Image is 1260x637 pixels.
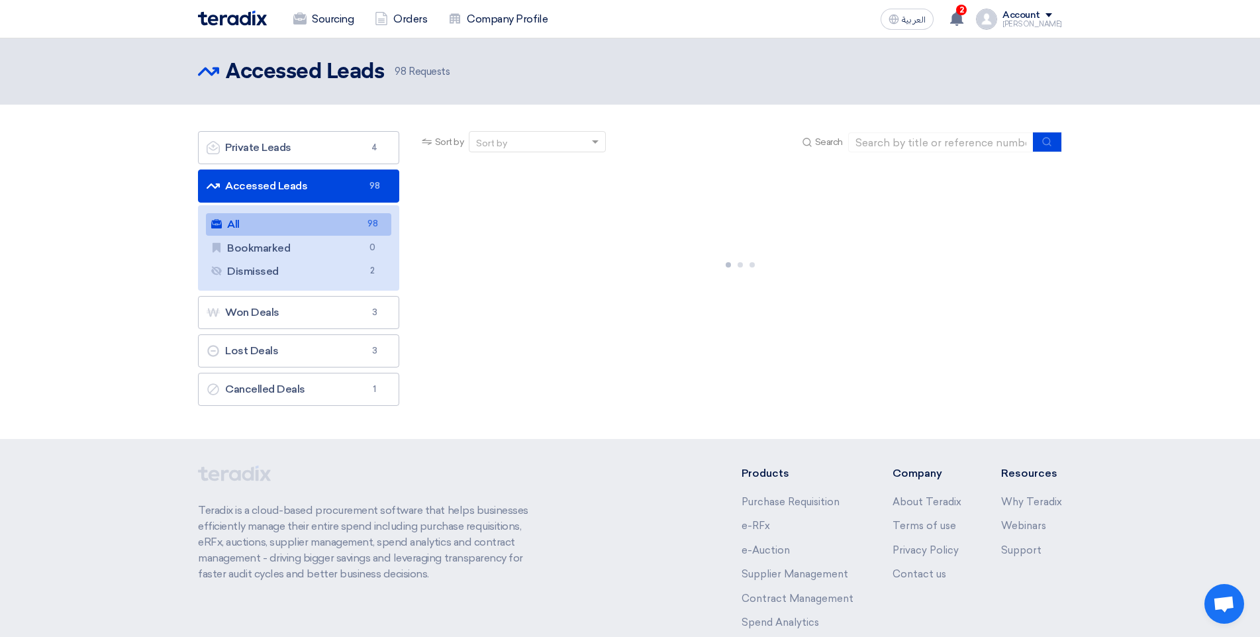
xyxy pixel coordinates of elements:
[367,141,383,154] span: 4
[367,344,383,358] span: 3
[742,496,840,508] a: Purchase Requisition
[395,64,450,79] span: Requests
[198,11,267,26] img: Teradix logo
[226,59,384,85] h2: Accessed Leads
[848,132,1034,152] input: Search by title or reference number
[742,520,770,532] a: e-RFx
[893,568,946,580] a: Contact us
[956,5,967,15] span: 2
[881,9,934,30] button: العربية
[283,5,364,34] a: Sourcing
[476,136,507,150] div: Sort by
[367,306,383,319] span: 3
[435,135,464,149] span: Sort by
[365,241,381,255] span: 0
[364,5,438,34] a: Orders
[198,131,399,164] a: Private Leads4
[976,9,997,30] img: profile_test.png
[365,217,381,231] span: 98
[1204,584,1244,624] div: Open chat
[1001,520,1046,532] a: Webinars
[206,260,391,283] a: Dismissed
[395,66,406,77] span: 98
[815,135,843,149] span: Search
[1001,496,1062,508] a: Why Teradix
[1002,21,1062,28] div: [PERSON_NAME]
[198,373,399,406] a: Cancelled Deals1
[902,15,926,24] span: العربية
[1002,10,1040,21] div: Account
[893,496,961,508] a: About Teradix
[742,568,848,580] a: Supplier Management
[1001,544,1042,556] a: Support
[742,465,853,481] li: Products
[742,593,853,605] a: Contract Management
[742,544,790,556] a: e-Auction
[206,237,391,260] a: Bookmarked
[365,264,381,278] span: 2
[367,383,383,396] span: 1
[893,520,956,532] a: Terms of use
[198,296,399,329] a: Won Deals3
[198,170,399,203] a: Accessed Leads98
[893,465,961,481] li: Company
[198,503,544,582] p: Teradix is a cloud-based procurement software that helps businesses efficiently manage their enti...
[198,334,399,367] a: Lost Deals3
[438,5,558,34] a: Company Profile
[206,213,391,236] a: All
[367,179,383,193] span: 98
[1001,465,1062,481] li: Resources
[742,616,819,628] a: Spend Analytics
[893,544,959,556] a: Privacy Policy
